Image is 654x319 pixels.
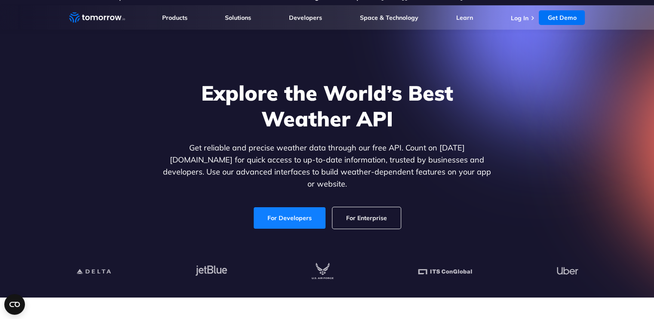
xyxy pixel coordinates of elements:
a: Learn [456,14,473,21]
a: Space & Technology [360,14,418,21]
p: Get reliable and precise weather data through our free API. Count on [DATE][DOMAIN_NAME] for quic... [161,142,493,190]
a: Products [162,14,187,21]
h1: Explore the World’s Best Weather API [161,80,493,132]
a: For Developers [254,207,325,229]
a: Solutions [225,14,251,21]
a: Developers [289,14,322,21]
button: Open CMP widget [4,294,25,315]
a: Home link [69,11,125,24]
a: Log In [510,14,528,22]
a: For Enterprise [332,207,401,229]
a: Get Demo [539,10,585,25]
